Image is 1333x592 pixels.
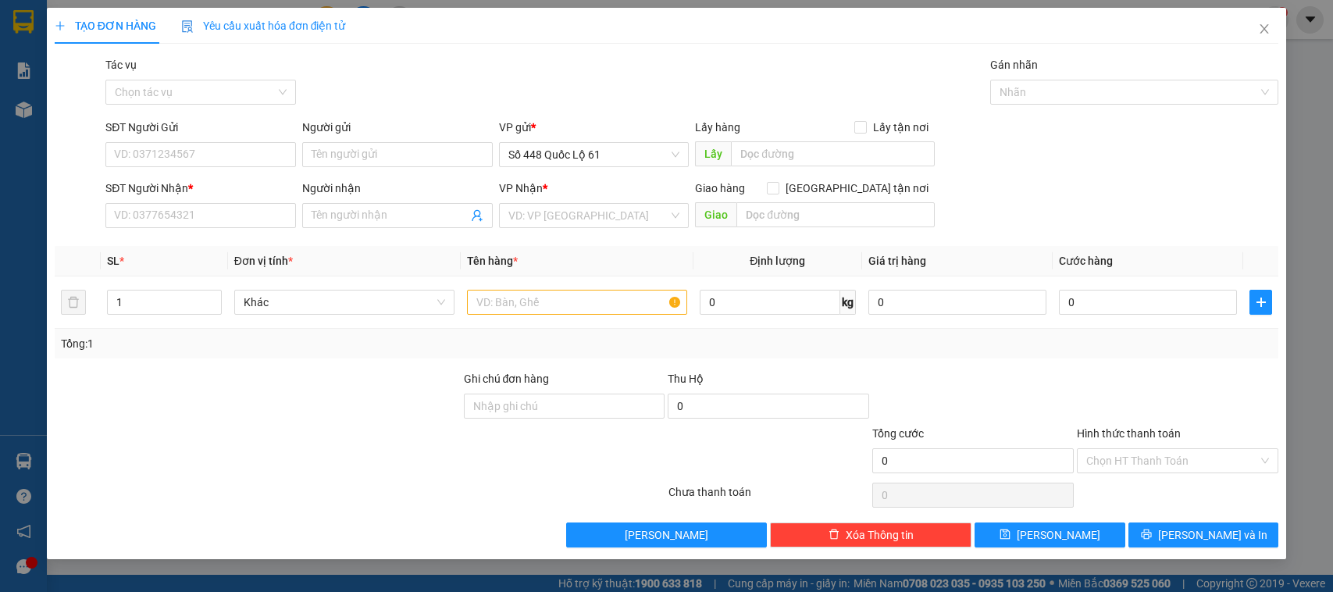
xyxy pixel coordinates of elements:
[872,427,924,440] span: Tổng cước
[668,373,704,385] span: Thu Hộ
[1250,296,1271,308] span: plus
[1141,529,1152,541] span: printer
[990,59,1038,71] label: Gán nhãn
[1000,529,1010,541] span: save
[1242,8,1286,52] button: Close
[695,182,745,194] span: Giao hàng
[234,255,293,267] span: Đơn vị tính
[1158,526,1267,544] span: [PERSON_NAME] và In
[1059,255,1113,267] span: Cước hàng
[1249,290,1272,315] button: plus
[975,522,1124,547] button: save[PERSON_NAME]
[667,483,871,511] div: Chưa thanh toán
[829,529,839,541] span: delete
[736,202,935,227] input: Dọc đường
[499,182,543,194] span: VP Nhận
[508,143,680,166] span: Số 448 Quốc Lộ 61
[55,20,66,31] span: plus
[244,291,445,314] span: Khác
[695,202,736,227] span: Giao
[105,119,296,136] div: SĐT Người Gửi
[868,290,1046,315] input: 0
[61,335,515,352] div: Tổng: 1
[471,209,483,222] span: user-add
[1017,526,1100,544] span: [PERSON_NAME]
[750,255,805,267] span: Định lượng
[868,255,926,267] span: Giá trị hàng
[464,394,665,419] input: Ghi chú đơn hàng
[1258,23,1271,35] span: close
[867,119,935,136] span: Lấy tận nơi
[105,59,137,71] label: Tác vụ
[499,119,690,136] div: VP gửi
[566,522,768,547] button: [PERSON_NAME]
[1077,427,1181,440] label: Hình thức thanh toán
[302,119,493,136] div: Người gửi
[846,526,914,544] span: Xóa Thông tin
[779,180,935,197] span: [GEOGRAPHIC_DATA] tận nơi
[181,20,346,32] span: Yêu cầu xuất hóa đơn điện tử
[61,290,86,315] button: delete
[695,121,740,134] span: Lấy hàng
[107,255,119,267] span: SL
[695,141,731,166] span: Lấy
[770,522,971,547] button: deleteXóa Thông tin
[467,290,687,315] input: VD: Bàn, Ghế
[1128,522,1278,547] button: printer[PERSON_NAME] và In
[55,20,156,32] span: TẠO ĐƠN HÀNG
[464,373,550,385] label: Ghi chú đơn hàng
[625,526,708,544] span: [PERSON_NAME]
[302,180,493,197] div: Người nhận
[840,290,856,315] span: kg
[181,20,194,33] img: icon
[105,180,296,197] div: SĐT Người Nhận
[731,141,935,166] input: Dọc đường
[467,255,518,267] span: Tên hàng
